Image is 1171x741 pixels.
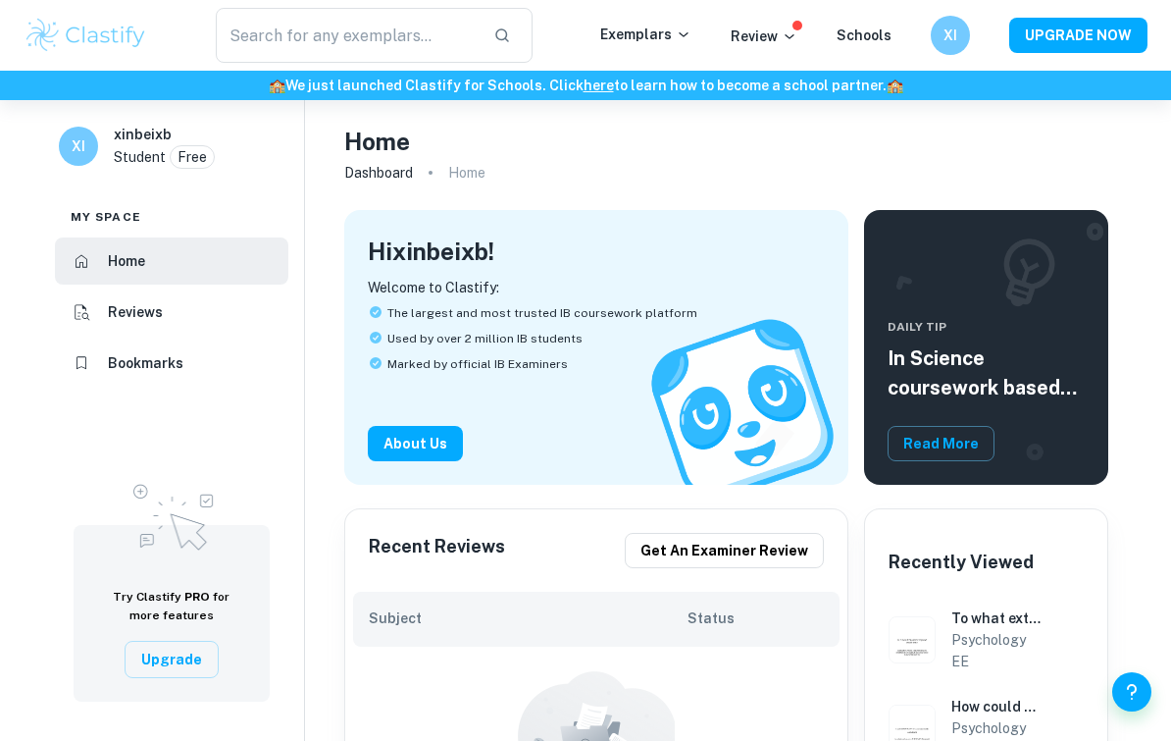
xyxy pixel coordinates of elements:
p: Free [178,146,207,168]
h6: Recently Viewed [889,549,1034,576]
a: Psychology EE example thumbnail: To what extent is listening to melancholTo what extent is listen... [881,600,1092,680]
button: Get an examiner review [625,533,824,568]
span: PRO [184,590,210,604]
a: Home [55,238,288,285]
p: Welcome to Clastify: [368,277,825,298]
button: Upgrade [125,641,219,678]
h6: Reviews [108,301,163,323]
span: Marked by official IB Examiners [387,355,568,373]
h5: In Science coursework based on experimental procedures, include the control group [888,344,1085,402]
p: Student [114,146,166,168]
button: About Us [368,426,463,461]
h6: Recent Reviews [369,533,505,568]
h6: xinbeixb [114,124,172,145]
h6: Home [108,250,145,272]
a: Reviews [55,289,288,336]
span: My space [71,208,141,226]
a: Dashboard [344,159,413,186]
p: Review [731,26,797,47]
img: Upgrade to Pro [123,472,221,556]
h4: Hi xinbeixb ! [368,234,494,269]
span: 🏫 [887,78,903,93]
h6: Subject [369,608,687,629]
h6: XI [68,135,90,157]
h6: To what extent is listening to melancholic music more detrimental than beneficial on young adults... [951,608,1041,629]
img: Psychology EE example thumbnail: To what extent is listening to melanchol [889,616,936,663]
span: The largest and most trusted IB coursework platform [387,304,697,322]
span: Daily Tip [888,318,1085,336]
h6: We just launched Clastify for Schools. Click to learn how to become a school partner. [4,75,1167,96]
p: Home [448,162,485,184]
h6: Bookmarks [108,352,183,374]
h6: Status [687,608,824,629]
h6: Try Clastify for more features [97,588,246,625]
button: XI [931,16,970,55]
p: Exemplars [600,24,691,45]
h4: Home [344,124,410,159]
a: here [584,78,614,93]
button: Help and Feedback [1112,672,1151,712]
img: Clastify logo [24,16,148,55]
span: Used by over 2 million IB students [387,330,583,347]
a: Schools [837,27,891,43]
button: Read More [888,426,994,461]
span: 🏫 [269,78,285,93]
h6: Psychology EE [951,629,1041,672]
h6: How could family-based therapies such as CFF-CBT, FFT, and FFT-HR be implemented in the treatment... [951,696,1041,717]
h6: XI [940,25,962,46]
a: Bookmarks [55,340,288,387]
input: Search for any exemplars... [216,8,478,63]
button: UPGRADE NOW [1009,18,1147,53]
